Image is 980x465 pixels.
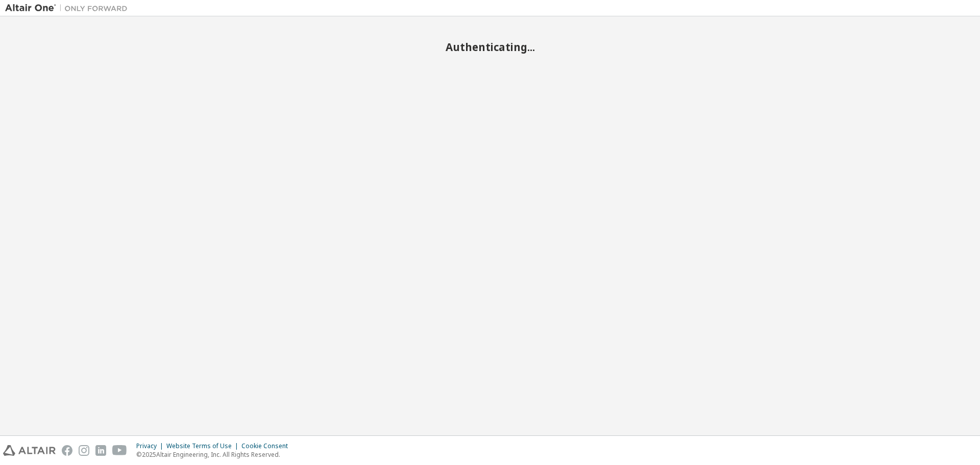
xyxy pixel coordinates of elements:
div: Privacy [136,442,166,450]
img: youtube.svg [112,445,127,456]
img: linkedin.svg [95,445,106,456]
img: facebook.svg [62,445,72,456]
img: Altair One [5,3,133,13]
img: altair_logo.svg [3,445,56,456]
h2: Authenticating... [5,40,975,54]
p: © 2025 Altair Engineering, Inc. All Rights Reserved. [136,450,294,459]
div: Cookie Consent [241,442,294,450]
div: Website Terms of Use [166,442,241,450]
img: instagram.svg [79,445,89,456]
